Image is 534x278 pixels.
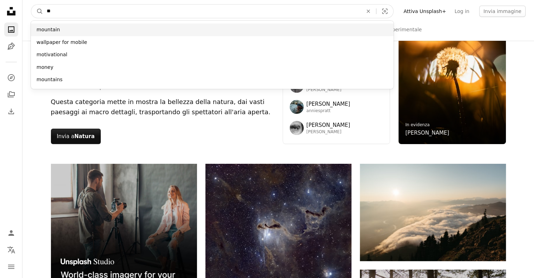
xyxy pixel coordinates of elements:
[4,88,18,102] a: Collezioni
[31,61,394,74] div: money
[51,97,274,117] div: Questa categoria mette in mostra la bellezza della natura, dai vasti paesaggi ai macro dettagli, ...
[290,121,383,135] a: Avatar dell’utente Francesco Ungaro[PERSON_NAME][PERSON_NAME]
[450,6,474,17] a: Log in
[306,100,350,108] span: [PERSON_NAME]
[376,5,393,18] button: Ricerca visiva
[361,5,376,18] button: Elimina
[479,6,526,17] button: Invia immagine
[290,100,304,114] img: Avatar dell’utente Annie Spratt
[4,4,18,20] a: Home — Unsplash
[4,22,18,37] a: Foto
[205,233,351,240] a: Nebulosa oscura con stelle luminose e nubi di gas.
[74,133,95,140] strong: Natura
[290,121,304,135] img: Avatar dell’utente Francesco Ungaro
[306,87,350,93] span: [PERSON_NAME]
[4,39,18,53] a: Illustrazioni
[406,122,430,127] a: In evidenza
[31,24,394,36] div: mountain
[31,49,394,61] div: motivational
[4,243,18,257] button: Lingua
[290,100,383,114] a: Avatar dell’utente Annie Spratt[PERSON_NAME]anniespratt
[51,129,101,144] button: Invia aNatura
[360,209,506,215] a: Le montagne e le nuvole sono illuminate dal sole al tramonto.
[306,108,350,114] span: anniespratt
[290,79,383,93] a: Avatar dell’utente Wolfgang Hasselmann[PERSON_NAME][PERSON_NAME]
[306,121,350,129] span: [PERSON_NAME]
[360,164,506,261] img: Le montagne e le nuvole sono illuminate dal sole al tramonto.
[31,5,43,18] button: Cerca su Unsplash
[306,129,350,135] span: [PERSON_NAME]
[31,36,394,49] div: wallpaper for mobile
[406,129,449,137] a: [PERSON_NAME]
[4,226,18,240] a: Accedi / Registrati
[31,4,394,18] form: Trova visual in tutto il sito
[4,71,18,85] a: Esplora
[4,104,18,118] a: Cronologia download
[4,260,18,274] button: Menu
[399,6,450,17] a: Attiva Unsplash+
[389,18,422,41] a: Sperimentale
[31,73,394,86] div: mountains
